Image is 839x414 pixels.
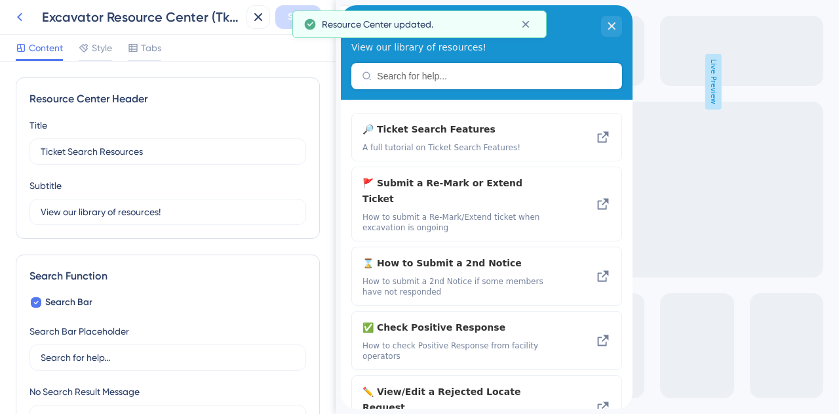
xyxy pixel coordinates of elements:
span: Excavator Resources [23,3,127,19]
span: How to submit a 2nd Notice if some members have not responded [22,271,220,292]
div: 3 [135,7,140,17]
div: Subtitle [29,178,62,194]
span: Search Bar [45,295,92,310]
span: Content [29,40,63,56]
span: 🚩 Submit a Re-Mark or Extend Ticket [22,170,199,201]
span: ⌛ How to Submit a 2nd Notice [22,250,199,266]
div: Search Function [29,268,306,284]
input: Search for help... [36,66,271,76]
div: Submit a Re-Mark or Extend Ticket [22,170,220,228]
div: Resource Center Header [29,91,306,107]
button: Save [275,5,321,29]
div: Title [29,117,47,133]
div: close resource center [260,10,281,31]
span: How to submit a Re-Mark/Extend ticket when excavation is ongoing [22,207,220,228]
span: ✅ Check Positive Response [22,314,199,330]
div: How to Submit a 2nd Notice [22,250,220,292]
input: Search for help... [41,350,295,365]
input: Title [41,144,295,159]
div: No Search Result Message [29,384,140,400]
span: A full tutorial on Ticket Search Features! [22,137,220,148]
span: Style [92,40,112,56]
input: Description [41,205,295,219]
span: View our library of resources! [10,37,146,47]
span: Ticket Search Resources [10,11,155,31]
div: Search Bar Placeholder [29,323,129,339]
span: Save [288,9,309,25]
span: Live Preview [370,54,386,110]
span: 🔎 Ticket Search Features [22,116,199,132]
div: Check Positive Response [22,314,220,356]
div: Ticket Search Features [22,116,220,148]
span: Tabs [141,40,161,56]
span: Resource Center updated. [322,16,433,32]
span: How to check Positive Response from facility operators [22,335,220,356]
div: Excavator Resource Center (Tkt Search) [42,8,241,26]
span: ✏️ View/Edit a Rejected Locate Request [22,379,199,410]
